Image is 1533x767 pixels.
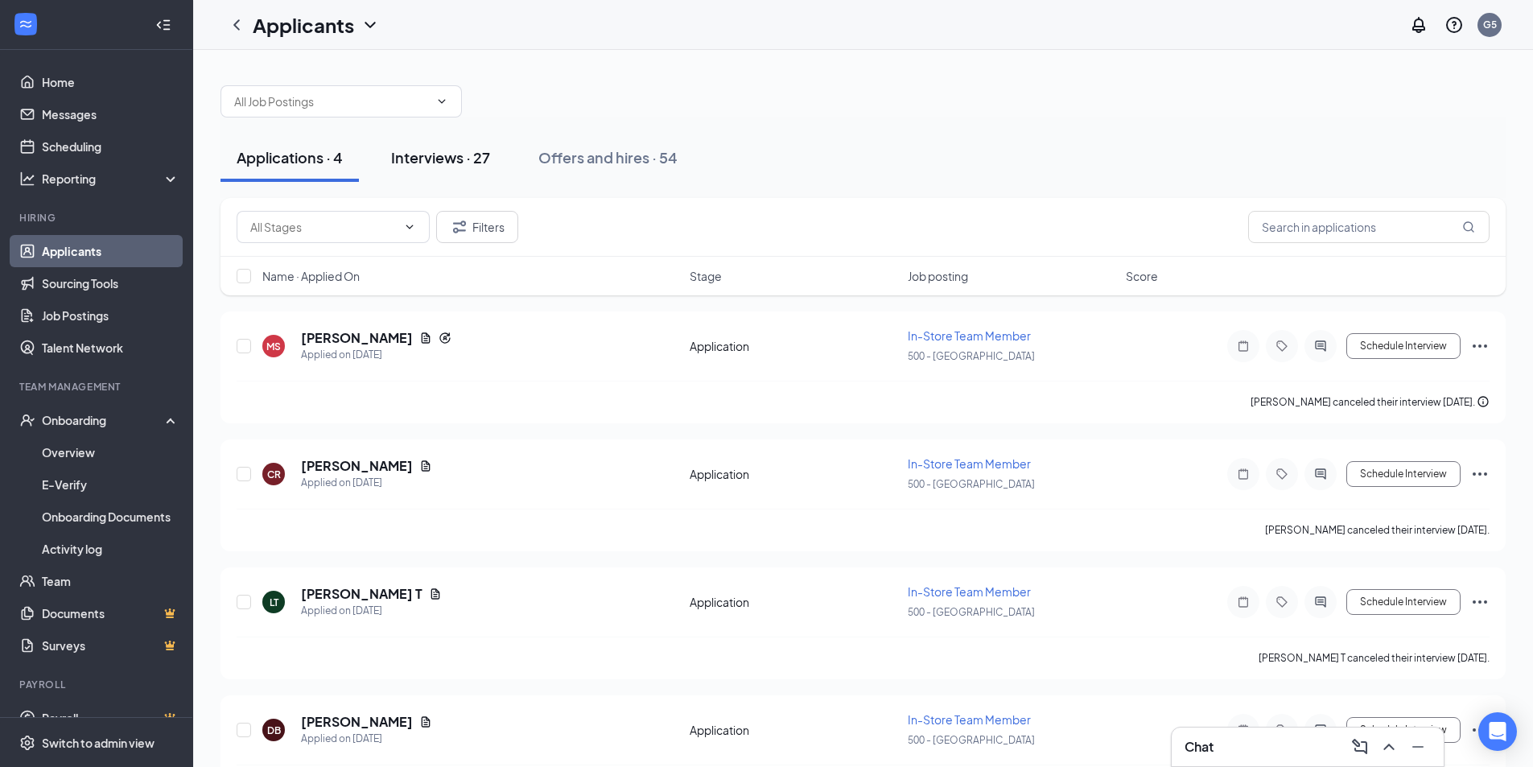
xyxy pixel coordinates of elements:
div: DB [267,724,281,737]
svg: Tag [1272,596,1292,608]
svg: Notifications [1409,15,1428,35]
div: Payroll [19,678,176,691]
a: Onboarding Documents [42,501,179,533]
div: CR [267,468,281,481]
div: Applied on [DATE] [301,475,432,491]
div: Reporting [42,171,180,187]
div: Offers and hires · 54 [538,147,678,167]
svg: Ellipses [1470,592,1490,612]
a: SurveysCrown [42,629,179,662]
a: Talent Network [42,332,179,364]
svg: Collapse [155,17,171,33]
input: All Job Postings [234,93,429,110]
div: Applications · 4 [237,147,343,167]
a: Home [42,66,179,98]
div: MS [266,340,281,353]
span: Score [1126,268,1158,284]
span: Job posting [908,268,968,284]
h5: [PERSON_NAME] [301,329,413,347]
a: Applicants [42,235,179,267]
svg: ChevronDown [435,95,448,108]
svg: Document [419,332,432,344]
h5: [PERSON_NAME] [301,457,413,475]
svg: Tag [1272,724,1292,736]
span: Stage [690,268,722,284]
svg: Document [419,460,432,472]
svg: ChevronDown [403,221,416,233]
svg: Note [1234,724,1253,736]
span: 500 - [GEOGRAPHIC_DATA] [908,478,1035,490]
div: [PERSON_NAME] canceled their interview [DATE]. [1265,522,1490,538]
span: In-Store Team Member [908,584,1031,599]
a: Team [42,565,179,597]
svg: Note [1234,340,1253,353]
svg: Info [1477,395,1490,408]
svg: Ellipses [1470,464,1490,484]
a: Activity log [42,533,179,565]
svg: MagnifyingGlass [1462,221,1475,233]
span: 500 - [GEOGRAPHIC_DATA] [908,734,1035,746]
svg: WorkstreamLogo [18,16,34,32]
svg: Note [1234,468,1253,480]
a: Scheduling [42,130,179,163]
input: Search in applications [1248,211,1490,243]
a: E-Verify [42,468,179,501]
h5: [PERSON_NAME] T [301,585,422,603]
div: Interviews · 27 [391,147,490,167]
div: Application [690,722,898,738]
div: Onboarding [42,412,166,428]
h5: [PERSON_NAME] [301,713,413,731]
a: ChevronLeft [227,15,246,35]
span: In-Store Team Member [908,712,1031,727]
svg: Ellipses [1470,336,1490,356]
span: In-Store Team Member [908,328,1031,343]
a: Overview [42,436,179,468]
div: Application [690,466,898,482]
svg: Settings [19,735,35,751]
a: Sourcing Tools [42,267,179,299]
svg: Document [419,715,432,728]
a: Messages [42,98,179,130]
svg: ActiveChat [1311,468,1330,480]
div: [PERSON_NAME] canceled their interview [DATE]. [1251,394,1490,410]
svg: Ellipses [1470,720,1490,740]
a: Job Postings [42,299,179,332]
svg: Note [1234,596,1253,608]
button: ChevronUp [1376,734,1402,760]
button: Filter Filters [436,211,518,243]
div: [PERSON_NAME] T canceled their interview [DATE]. [1259,650,1490,666]
button: Schedule Interview [1346,333,1461,359]
button: Schedule Interview [1346,589,1461,615]
h3: Chat [1185,738,1214,756]
div: Open Intercom Messenger [1478,712,1517,751]
button: Minimize [1405,734,1431,760]
svg: Document [429,588,442,600]
span: 500 - [GEOGRAPHIC_DATA] [908,606,1035,618]
input: All Stages [250,218,397,236]
a: DocumentsCrown [42,597,179,629]
div: Hiring [19,211,176,225]
svg: ActiveChat [1311,724,1330,736]
a: PayrollCrown [42,702,179,734]
svg: UserCheck [19,412,35,428]
h1: Applicants [253,11,354,39]
svg: Reapply [439,332,451,344]
svg: Minimize [1408,737,1428,757]
svg: ChevronUp [1379,737,1399,757]
svg: ComposeMessage [1350,737,1370,757]
svg: QuestionInfo [1444,15,1464,35]
svg: Tag [1272,468,1292,480]
div: Application [690,338,898,354]
div: Applied on [DATE] [301,731,432,747]
span: 500 - [GEOGRAPHIC_DATA] [908,350,1035,362]
div: Team Management [19,380,176,394]
svg: Tag [1272,340,1292,353]
svg: Filter [450,217,469,237]
button: Schedule Interview [1346,461,1461,487]
svg: ChevronDown [361,15,380,35]
div: Applied on [DATE] [301,603,442,619]
div: Switch to admin view [42,735,155,751]
span: Name · Applied On [262,268,360,284]
button: ComposeMessage [1347,734,1373,760]
div: G5 [1483,18,1497,31]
